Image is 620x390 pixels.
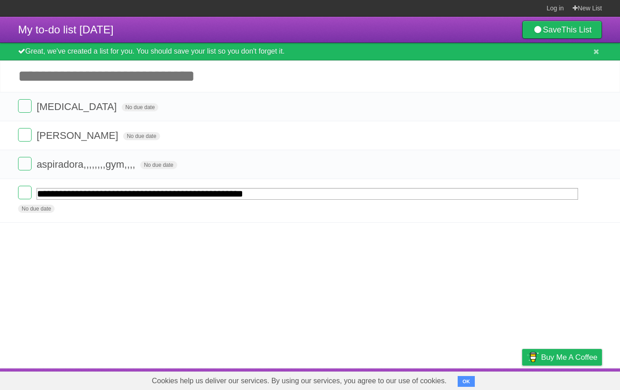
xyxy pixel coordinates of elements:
span: [MEDICAL_DATA] [37,101,119,112]
label: Done [18,99,32,113]
span: Buy me a coffee [541,349,597,365]
a: Terms [480,371,500,388]
img: Buy me a coffee [527,349,539,365]
span: [PERSON_NAME] [37,130,120,141]
a: Buy me a coffee [522,349,602,366]
span: aspiradora,,,,,,,,gym,,,, [37,159,138,170]
a: About [402,371,421,388]
span: No due date [122,103,158,111]
label: Done [18,157,32,170]
span: No due date [123,132,160,140]
label: Done [18,186,32,199]
span: Cookies help us deliver our services. By using our services, you agree to our use of cookies. [143,372,456,390]
b: This List [561,25,592,34]
span: No due date [18,205,55,213]
a: Developers [432,371,468,388]
a: Suggest a feature [545,371,602,388]
span: My to-do list [DATE] [18,23,114,36]
a: SaveThis List [522,21,602,39]
a: Privacy [510,371,534,388]
label: Done [18,128,32,142]
span: No due date [140,161,177,169]
button: OK [458,376,475,387]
